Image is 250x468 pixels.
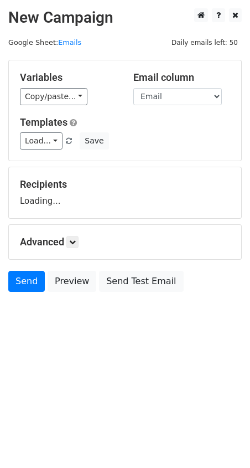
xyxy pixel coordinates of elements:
[80,132,108,150] button: Save
[58,38,81,47] a: Emails
[8,38,81,47] small: Google Sheet:
[48,271,96,292] a: Preview
[20,116,67,128] a: Templates
[20,71,117,84] h5: Variables
[99,271,183,292] a: Send Test Email
[20,236,230,248] h5: Advanced
[20,178,230,191] h5: Recipients
[20,132,62,150] a: Load...
[20,178,230,207] div: Loading...
[20,88,87,105] a: Copy/paste...
[8,271,45,292] a: Send
[8,8,242,27] h2: New Campaign
[168,37,242,49] span: Daily emails left: 50
[133,71,230,84] h5: Email column
[168,38,242,47] a: Daily emails left: 50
